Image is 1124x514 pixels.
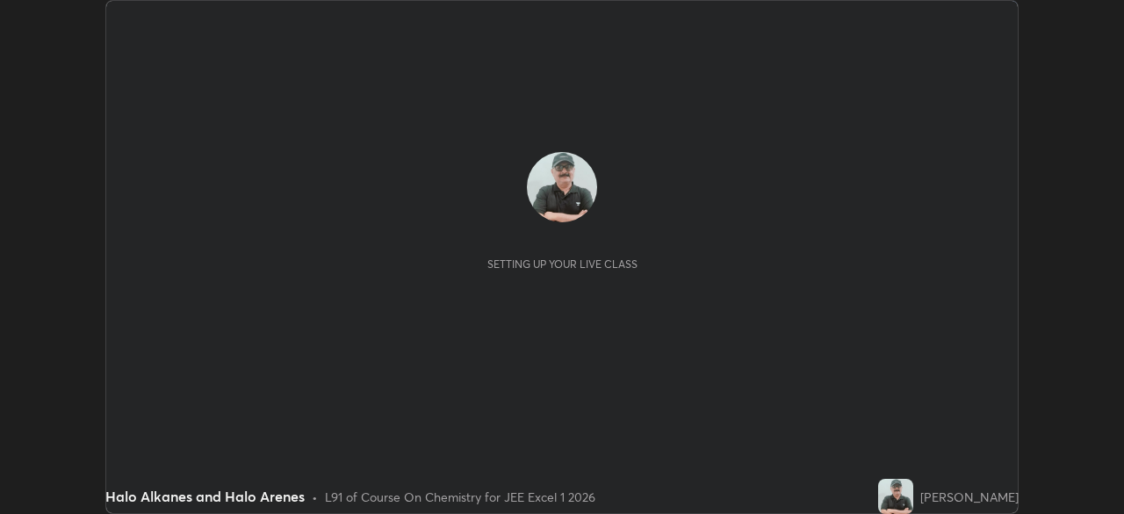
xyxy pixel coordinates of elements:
[878,479,913,514] img: 91f328810c824c01b6815d32d6391758.jpg
[920,488,1019,506] div: [PERSON_NAME]
[527,152,597,222] img: 91f328810c824c01b6815d32d6391758.jpg
[105,486,305,507] div: Halo Alkanes and Halo Arenes
[325,488,595,506] div: L91 of Course On Chemistry for JEE Excel 1 2026
[312,488,318,506] div: •
[487,257,638,271] div: Setting up your live class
